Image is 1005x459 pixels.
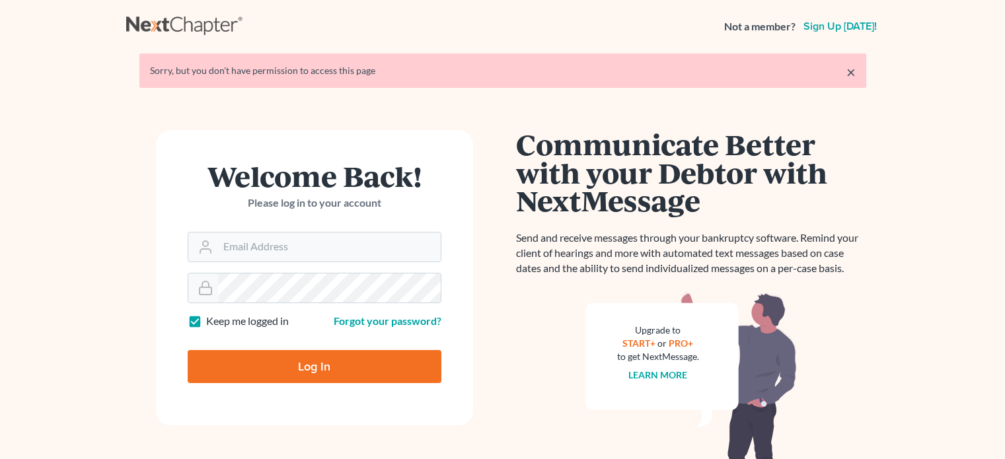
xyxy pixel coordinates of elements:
[188,350,441,383] input: Log In
[617,350,699,363] div: to get NextMessage.
[846,64,856,80] a: ×
[622,337,655,349] a: START+
[218,232,441,262] input: Email Address
[188,162,441,190] h1: Welcome Back!
[801,21,879,32] a: Sign up [DATE]!
[617,324,699,337] div: Upgrade to
[628,369,687,380] a: Learn more
[188,195,441,211] p: Please log in to your account
[657,337,667,349] span: or
[724,19,796,34] strong: Not a member?
[334,314,441,327] a: Forgot your password?
[206,314,289,329] label: Keep me logged in
[516,230,866,276] p: Send and receive messages through your bankruptcy software. Remind your client of hearings and mo...
[669,337,693,349] a: PRO+
[516,130,866,215] h1: Communicate Better with your Debtor with NextMessage
[150,64,856,77] div: Sorry, but you don't have permission to access this page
